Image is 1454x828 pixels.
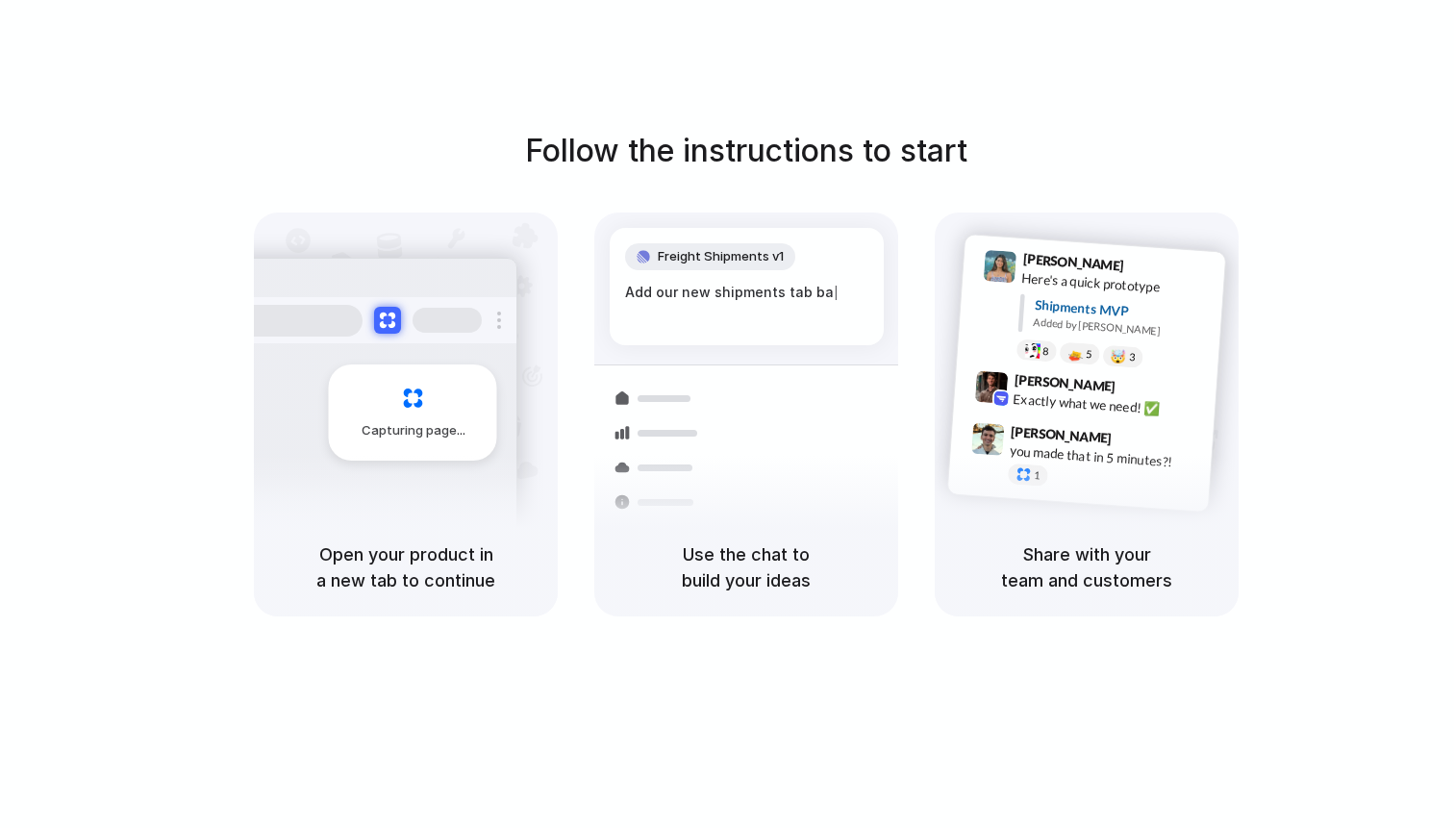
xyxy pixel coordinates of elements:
span: 5 [1086,349,1092,360]
span: [PERSON_NAME] [1011,421,1113,449]
span: 9:41 AM [1130,258,1169,281]
h5: Use the chat to build your ideas [617,541,875,593]
h5: Open your product in a new tab to continue [277,541,535,593]
span: 8 [1042,346,1049,357]
span: Freight Shipments v1 [658,247,784,266]
span: [PERSON_NAME] [1014,369,1116,397]
span: 9:42 AM [1121,379,1161,402]
span: 1 [1034,470,1040,481]
div: Added by [PERSON_NAME] [1033,314,1210,342]
h5: Share with your team and customers [958,541,1216,593]
span: [PERSON_NAME] [1022,248,1124,276]
span: 3 [1129,352,1136,363]
span: | [834,285,839,300]
span: Capturing page [362,421,468,440]
div: 🤯 [1111,350,1127,364]
div: Shipments MVP [1034,295,1212,327]
span: 9:47 AM [1117,431,1157,454]
div: Here's a quick prototype [1021,268,1214,301]
div: Add our new shipments tab ba [625,282,868,303]
h1: Follow the instructions to start [525,128,967,174]
div: you made that in 5 minutes?! [1009,441,1201,474]
div: Exactly what we need! ✅ [1013,389,1205,422]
